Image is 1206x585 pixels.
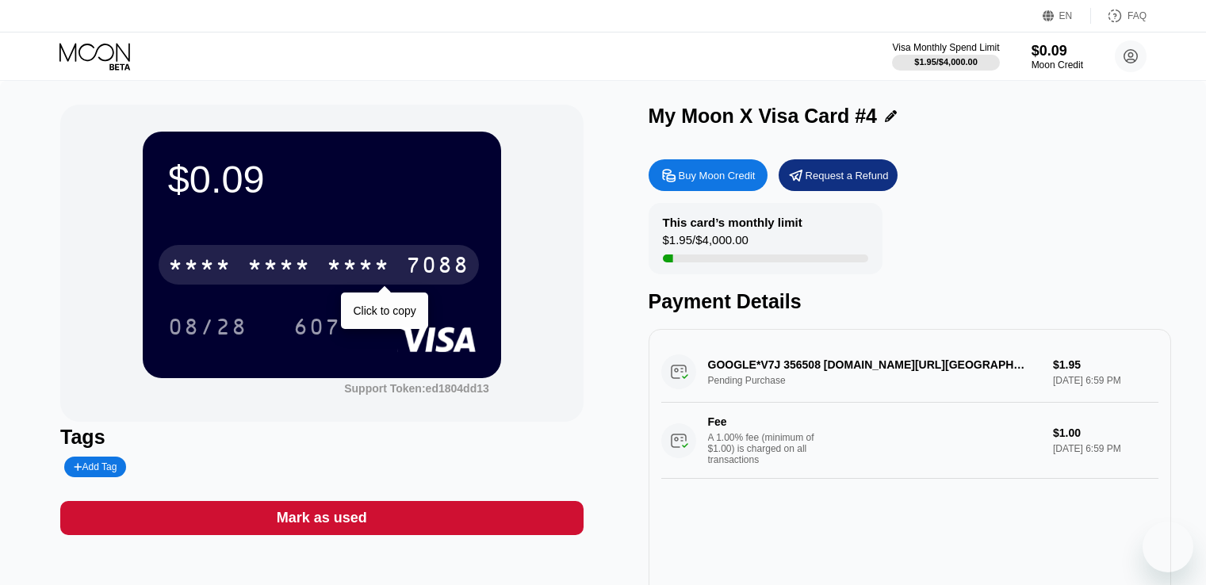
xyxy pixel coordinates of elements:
div: Add Tag [74,461,117,472]
div: $0.09 [168,157,476,201]
div: Mark as used [60,501,583,535]
div: Click to copy [353,304,415,317]
div: My Moon X Visa Card #4 [649,105,878,128]
div: Buy Moon Credit [649,159,768,191]
div: 08/28 [168,316,247,342]
div: $1.95 / $4,000.00 [914,57,978,67]
div: Support Token:ed1804dd13 [344,382,489,395]
div: EN [1043,8,1091,24]
div: $1.95 / $4,000.00 [663,233,748,254]
div: Fee [708,415,819,428]
div: 607 [293,316,341,342]
div: $0.09Moon Credit [1032,43,1083,71]
div: This card’s monthly limit [663,216,802,229]
div: Visa Monthly Spend Limit [892,42,999,53]
iframe: Nút để khởi chạy cửa sổ nhắn tin [1143,522,1193,572]
div: Payment Details [649,290,1171,313]
div: Mark as used [277,509,367,527]
div: Buy Moon Credit [679,169,756,182]
div: 08/28 [156,307,259,346]
div: Tags [60,426,583,449]
div: A 1.00% fee (minimum of $1.00) is charged on all transactions [708,432,827,465]
div: Moon Credit [1032,59,1083,71]
div: Support Token: ed1804dd13 [344,382,489,395]
div: Visa Monthly Spend Limit$1.95/$4,000.00 [892,42,999,71]
div: 607 [281,307,353,346]
div: Request a Refund [806,169,889,182]
div: 7088 [406,254,469,280]
div: EN [1059,10,1073,21]
div: $0.09 [1032,43,1083,59]
div: FAQ [1091,8,1147,24]
div: Add Tag [64,457,126,477]
div: Request a Refund [779,159,898,191]
div: FeeA 1.00% fee (minimum of $1.00) is charged on all transactions$1.00[DATE] 6:59 PM [661,403,1158,479]
div: [DATE] 6:59 PM [1053,443,1158,454]
div: FAQ [1128,10,1147,21]
div: $1.00 [1053,426,1158,439]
